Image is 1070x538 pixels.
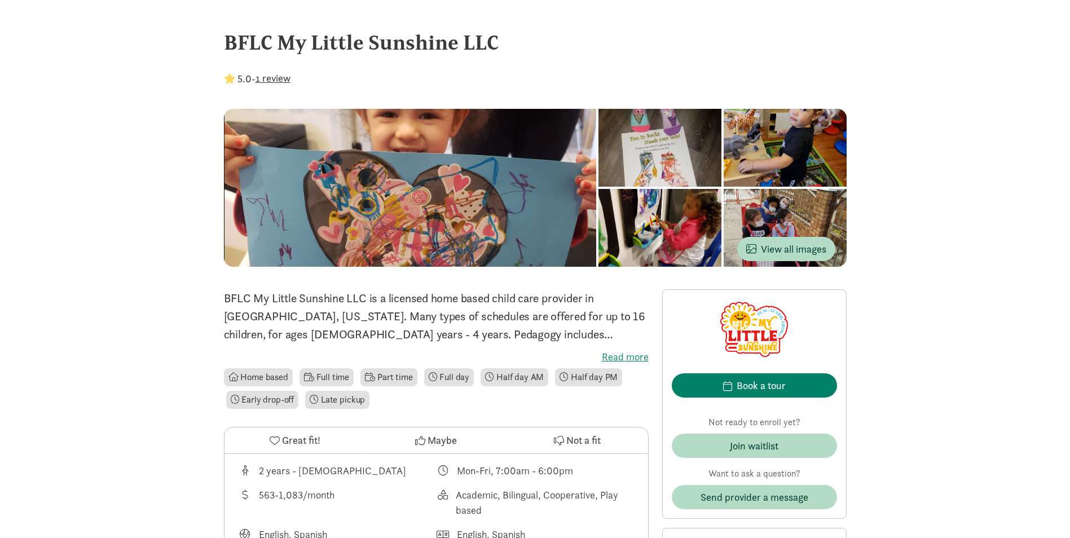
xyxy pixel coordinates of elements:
button: View all images [737,237,835,261]
strong: 5.0 [237,72,252,85]
p: BFLC My Little Sunshine LLC is a licensed home based child care provider in [GEOGRAPHIC_DATA], [U... [224,289,649,343]
button: Great fit! [224,427,366,453]
div: This provider's education philosophy [436,487,635,518]
button: Not a fit [507,427,648,453]
div: Academic, Bilingual, Cooperative, Play based [456,487,634,518]
button: Book a tour [672,373,837,398]
span: Great fit! [282,433,320,448]
button: 1 review [256,70,290,86]
div: Average tuition for this program [238,487,437,518]
div: Class schedule [436,463,635,478]
li: Half day PM [555,368,622,386]
div: 563-1,083/month [259,487,334,518]
span: View all images [746,241,826,257]
span: Not a fit [566,433,601,448]
div: Mon-Fri, 7:00am - 6:00pm [457,463,573,478]
div: Book a tour [737,378,786,393]
div: Age range for children that this provider cares for [238,463,437,478]
li: Half day AM [481,368,548,386]
li: Full day [424,368,474,386]
li: Early drop-off [226,391,299,409]
li: Full time [300,368,354,386]
div: BFLC My Little Sunshine LLC [224,27,847,58]
li: Part time [360,368,417,386]
button: Send provider a message [672,485,837,509]
button: Maybe [366,427,507,453]
li: Late pickup [305,391,369,409]
label: Read more [224,350,649,364]
p: Want to ask a question? [672,467,837,480]
li: Home based [224,368,293,386]
img: Provider logo [720,299,788,360]
p: Not ready to enroll yet? [672,416,837,429]
span: Send provider a message [701,490,808,505]
div: - [224,71,290,86]
div: 2 years - [DEMOGRAPHIC_DATA] [259,463,406,478]
span: Maybe [428,433,457,448]
div: Join waitlist [730,438,778,453]
button: Join waitlist [672,434,837,458]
